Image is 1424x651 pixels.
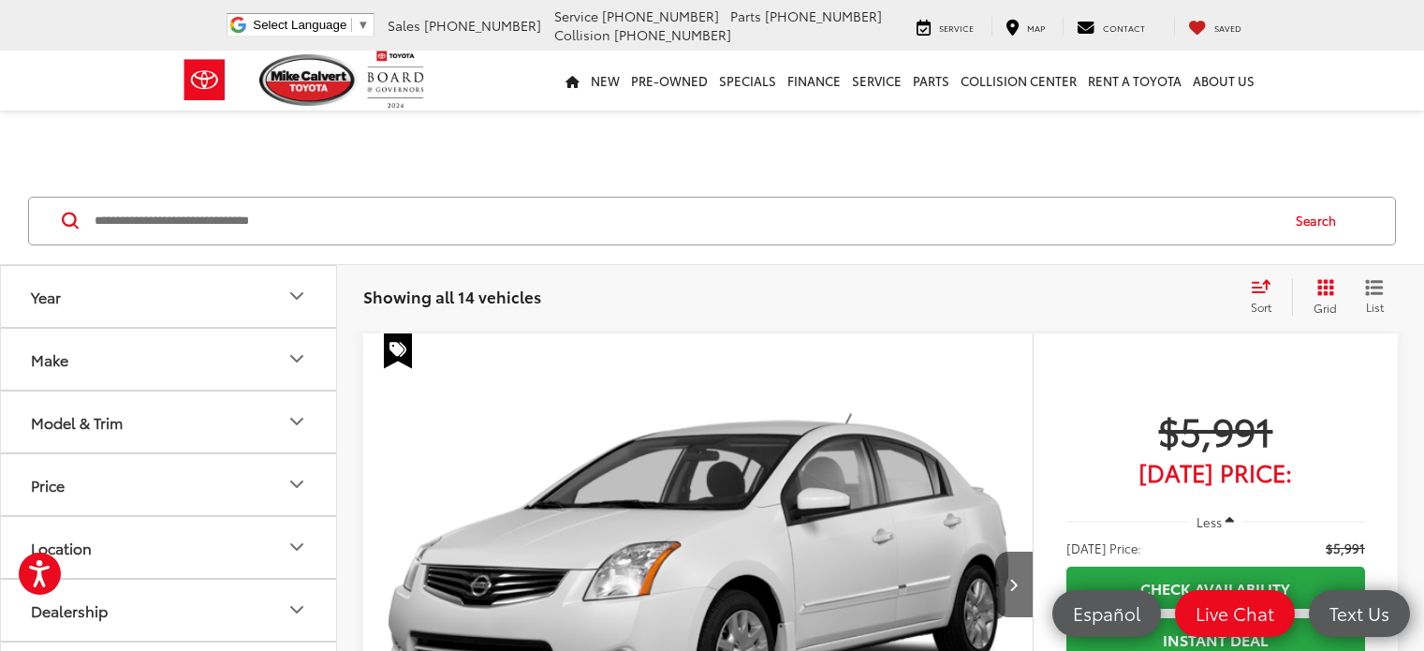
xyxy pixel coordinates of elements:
button: MakeMake [1,329,338,390]
div: Model & Trim [31,413,123,431]
span: Collision [554,25,610,44]
div: Make [31,350,68,368]
button: List View [1351,278,1398,316]
span: Saved [1214,22,1241,34]
a: Service [903,17,988,36]
span: [PHONE_NUMBER] [614,25,731,44]
span: Sort [1251,299,1271,315]
button: YearYear [1,266,338,327]
a: Collision Center [955,51,1082,111]
a: New [585,51,625,111]
span: List [1365,299,1384,315]
a: Rent a Toyota [1082,51,1187,111]
div: Model & Trim [286,410,308,433]
span: [PHONE_NUMBER] [765,7,882,25]
span: Live Chat [1186,601,1284,625]
img: Toyota [169,50,240,111]
img: Mike Calvert Toyota [259,54,359,106]
span: Text Us [1320,601,1399,625]
button: PricePrice [1,454,338,515]
span: Less [1196,513,1222,530]
button: Next image [995,552,1033,617]
span: [DATE] Price: [1066,463,1365,481]
span: Sales [388,16,420,35]
div: Make [286,348,308,370]
span: Grid [1314,300,1337,316]
a: My Saved Vehicles [1174,17,1255,36]
span: Special [384,333,412,369]
div: Price [286,473,308,496]
span: [PHONE_NUMBER] [602,7,719,25]
a: Service [846,51,907,111]
span: $5,991 [1066,407,1365,453]
span: Español [1064,601,1150,625]
button: Select sort value [1241,278,1292,316]
button: Model & TrimModel & Trim [1,392,338,452]
div: Dealership [286,599,308,621]
div: Location [286,536,308,558]
span: $5,991 [1326,539,1365,557]
a: Español [1052,590,1161,637]
div: Year [286,285,308,307]
span: ▼ [357,18,369,32]
a: About Us [1187,51,1260,111]
span: Showing all 14 vehicles [363,285,541,307]
input: Search by Make, Model, or Keyword [93,199,1278,244]
button: Less [1188,505,1244,539]
a: Specials [713,51,782,111]
span: Service [554,7,598,25]
span: ​ [351,18,352,32]
button: LocationLocation [1,517,338,578]
span: [PHONE_NUMBER] [424,16,541,35]
span: Contact [1103,22,1145,34]
span: [DATE] Price: [1066,539,1141,557]
a: Parts [907,51,955,111]
span: Map [1027,22,1045,34]
a: Select Language​ [253,18,369,32]
div: Dealership [31,601,108,619]
a: Check Availability [1066,567,1365,609]
a: Finance [782,51,846,111]
button: Grid View [1292,278,1351,316]
a: Home [560,51,585,111]
span: Service [939,22,974,34]
button: DealershipDealership [1,580,338,641]
button: Search [1278,198,1363,244]
span: Parts [730,7,761,25]
div: Year [31,288,61,305]
span: Select Language [253,18,346,32]
a: Pre-Owned [625,51,713,111]
a: Live Chat [1175,590,1295,637]
a: Map [991,17,1059,36]
div: Price [31,476,65,494]
a: Contact [1063,17,1159,36]
div: Location [31,539,92,556]
a: Text Us [1309,590,1410,637]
